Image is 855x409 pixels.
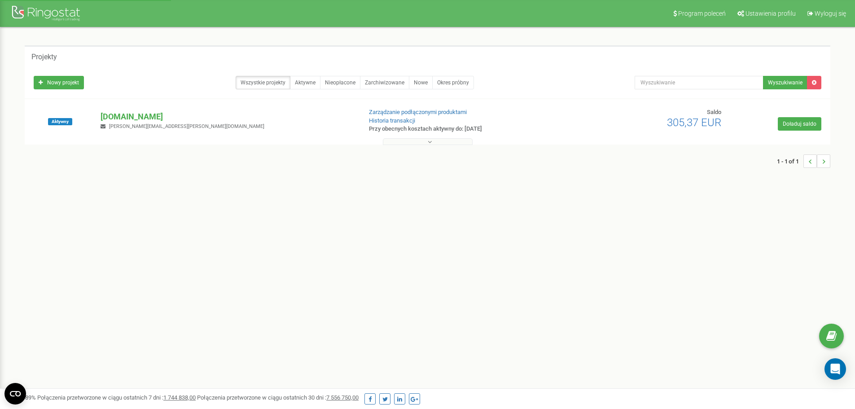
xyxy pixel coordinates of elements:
[409,76,433,89] a: Nowe
[360,76,409,89] a: Zarchiwizowane
[197,394,359,401] span: Połączenia przetworzone w ciągu ostatnich 30 dni :
[109,123,264,129] span: [PERSON_NAME][EMAIL_ADDRESS][PERSON_NAME][DOMAIN_NAME]
[163,394,196,401] u: 1 744 838,00
[667,116,721,129] span: 305,37 EUR
[707,109,721,115] span: Saldo
[777,145,830,177] nav: ...
[778,117,821,131] a: Doładuj saldo
[432,76,474,89] a: Okres próbny
[777,154,803,168] span: 1 - 1 of 1
[824,358,846,380] div: Open Intercom Messenger
[745,10,796,17] span: Ustawienia profilu
[236,76,290,89] a: Wszystkie projekty
[369,109,467,115] a: Zarządzanie podłączonymi produktami
[369,125,556,133] p: Przy obecnych kosztach aktywny do: [DATE]
[290,76,320,89] a: Aktywne
[37,394,196,401] span: Połączenia przetworzone w ciągu ostatnich 7 dni :
[101,111,354,123] p: [DOMAIN_NAME]
[326,394,359,401] u: 7 556 750,00
[815,10,846,17] span: Wyloguj się
[369,117,415,124] a: Historia transakcji
[31,53,57,61] h5: Projekty
[34,76,84,89] a: Nowy projekt
[635,76,763,89] input: Wyszukiwanie
[763,76,807,89] button: Wyszukiwanie
[320,76,360,89] a: Nieopłacone
[678,10,726,17] span: Program poleceń
[48,118,72,125] span: Aktywny
[4,383,26,405] button: Open CMP widget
